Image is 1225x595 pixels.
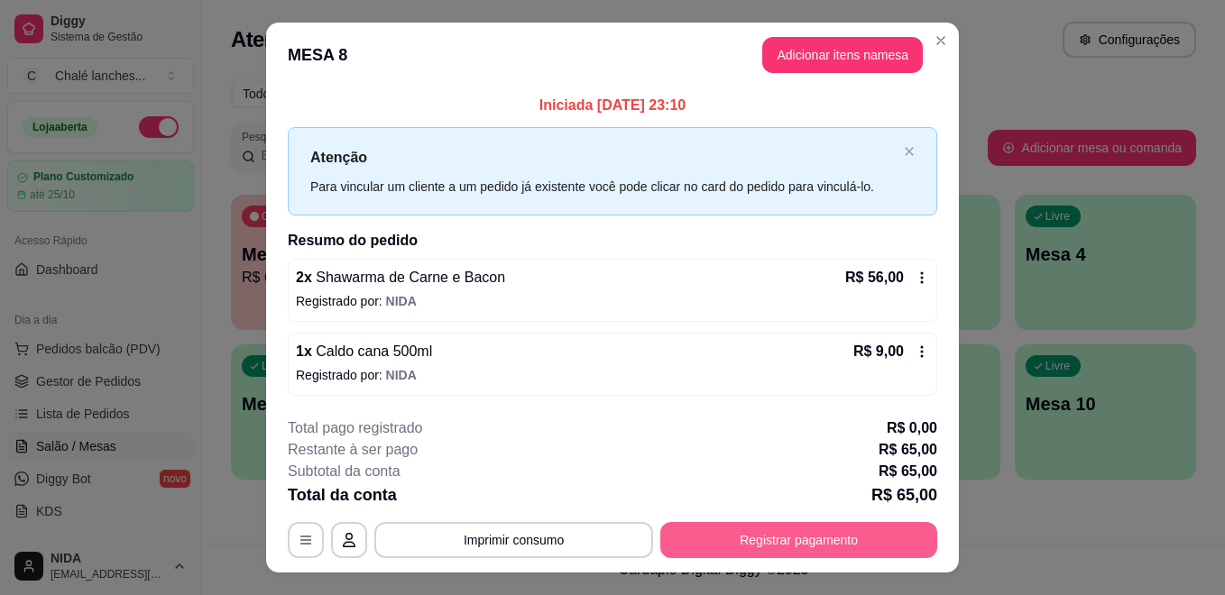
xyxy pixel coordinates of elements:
[887,417,937,439] p: R$ 0,00
[853,341,904,362] p: R$ 9,00
[879,461,937,482] p: R$ 65,00
[288,461,401,482] p: Subtotal da conta
[288,482,397,508] p: Total da conta
[266,23,959,87] header: MESA 8
[310,177,897,197] div: Para vincular um cliente a um pedido já existente você pode clicar no card do pedido para vinculá...
[288,417,422,439] p: Total pago registrado
[904,146,915,158] button: close
[660,522,937,558] button: Registrar pagamento
[312,270,505,285] span: Shawarma de Carne e Bacon
[386,294,417,308] span: NIDA
[288,439,418,461] p: Restante à ser pago
[288,230,937,252] h2: Resumo do pedido
[879,439,937,461] p: R$ 65,00
[374,522,653,558] button: Imprimir consumo
[296,292,929,310] p: Registrado por:
[312,343,432,359] span: Caldo cana 500ml
[904,146,915,157] span: close
[296,267,505,288] p: 2 x
[310,146,897,169] p: Atenção
[288,95,937,116] p: Iniciada [DATE] 23:10
[386,368,417,382] span: NIDA
[296,366,929,384] p: Registrado por:
[845,267,904,288] p: R$ 56,00
[871,482,937,508] p: R$ 65,00
[926,26,955,55] button: Close
[296,341,432,362] p: 1 x
[762,37,923,73] button: Adicionar itens namesa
